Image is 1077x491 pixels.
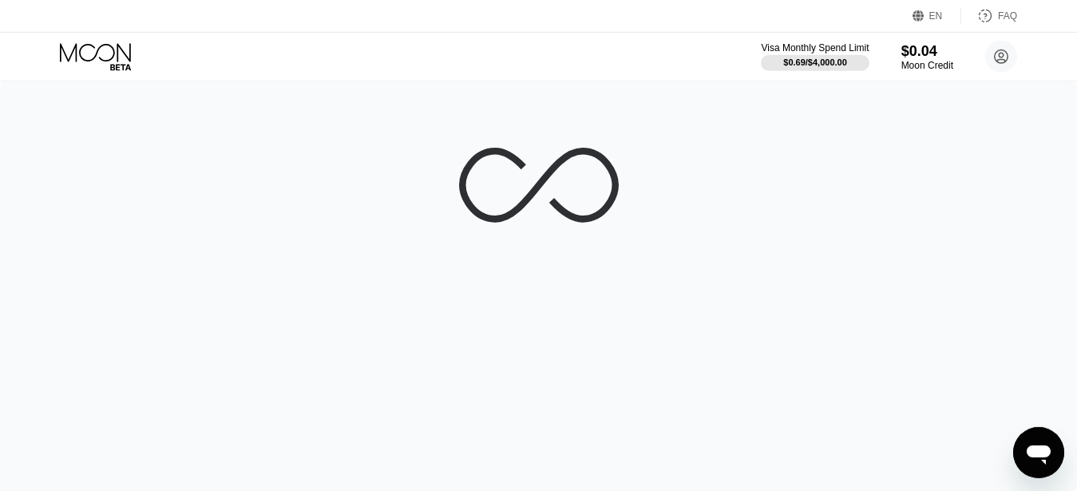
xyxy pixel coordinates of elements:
[761,42,869,53] div: Visa Monthly Spend Limit
[901,43,953,60] div: $0.04
[901,60,953,71] div: Moon Credit
[761,42,869,71] div: Visa Monthly Spend Limit$0.69/$4,000.00
[929,10,943,22] div: EN
[998,10,1017,22] div: FAQ
[783,57,847,67] div: $0.69 / $4,000.00
[1013,427,1064,478] iframe: Button to launch messaging window, conversation in progress
[913,8,961,24] div: EN
[901,43,953,71] div: $0.04Moon Credit
[961,8,1017,24] div: FAQ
